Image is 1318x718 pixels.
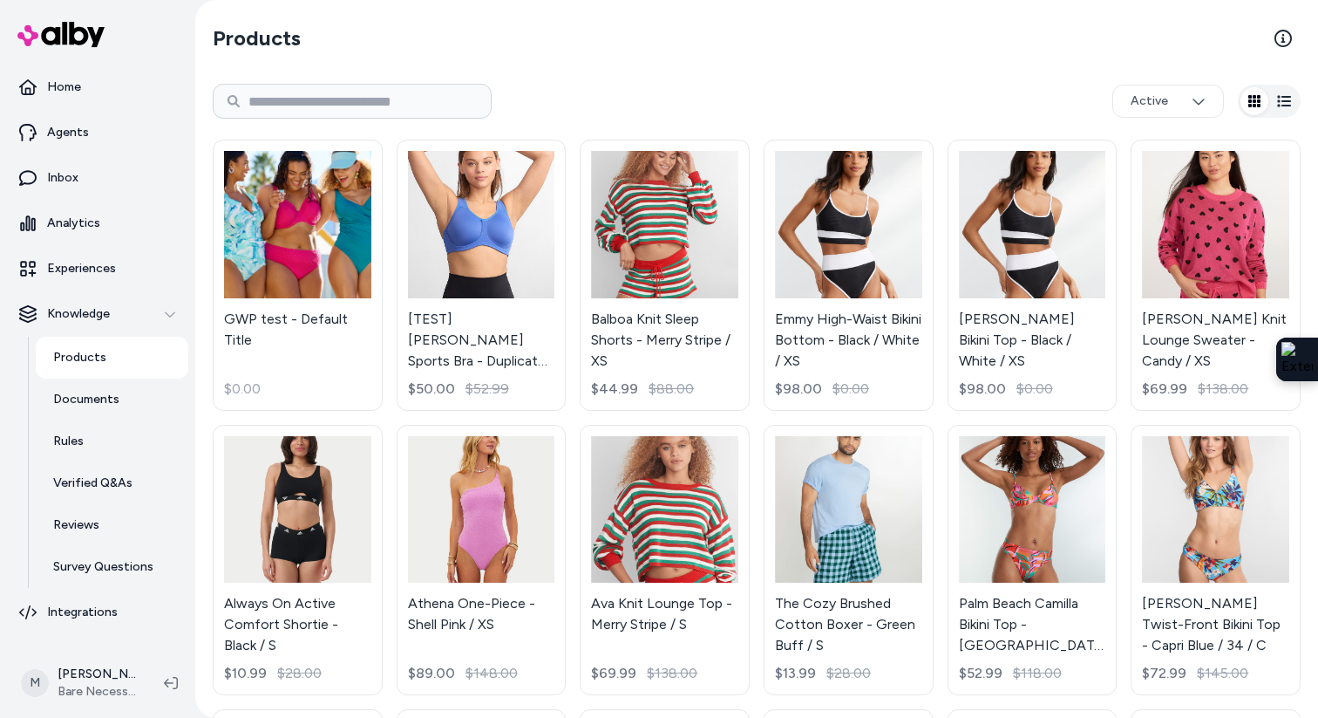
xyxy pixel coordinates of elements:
p: Products [53,349,106,366]
a: Callie Knit Lounge Sweater - Candy / XS[PERSON_NAME] Knit Lounge Sweater - Candy / XS$69.99$138.00 [1131,140,1301,411]
p: Inbox [47,169,78,187]
a: Inbox [7,157,188,199]
p: Survey Questions [53,558,153,576]
p: Documents [53,391,119,408]
a: Rules [36,421,188,462]
a: Athena One-Piece - Shell Pink / XSAthena One-Piece - Shell Pink / XS$89.00$148.00 [397,425,567,696]
a: Reviews [36,504,188,546]
a: Integrations [7,591,188,633]
a: Experiences [7,248,188,290]
a: Ava Knit Lounge Top - Merry Stripe / SAva Knit Lounge Top - Merry Stripe / S$69.99$138.00 [580,425,750,696]
a: Palm Beach Camilla Bikini Top - Palm Beach / XSPalm Beach Camilla Bikini Top - [GEOGRAPHIC_DATA] ... [948,425,1118,696]
button: M[PERSON_NAME]Bare Necessities [10,655,150,711]
img: alby Logo [17,22,105,47]
a: Always On Active Comfort Shortie - Black / SAlways On Active Comfort Shortie - Black / S$10.99$28.00 [213,425,383,696]
a: Verified Q&As [36,462,188,504]
p: Agents [47,124,89,141]
span: M [21,669,49,697]
p: Integrations [47,604,118,621]
p: Reviews [53,516,99,534]
p: Verified Q&As [53,475,132,492]
a: Eva Longline Bikini Top - Black / White / XS[PERSON_NAME] Bikini Top - Black / White / XS$98.00$0.00 [948,140,1118,411]
p: Experiences [47,260,116,277]
p: Home [47,79,81,96]
p: Knowledge [47,305,110,323]
span: Bare Necessities [58,683,136,701]
a: Documents [36,379,188,421]
a: Home [7,66,188,108]
a: [TEST] Simone Underwire Sports Bra - Duplicate Import Test - Coronet Blue / 32 / C[TEST] [PERSON_... [397,140,567,411]
p: Analytics [47,215,100,232]
a: Survey Questions [36,546,188,588]
a: Agents [7,112,188,154]
a: The Cozy Brushed Cotton Boxer - Green Buff / SThe Cozy Brushed Cotton Boxer - Green Buff / S$13.9... [764,425,934,696]
a: Ottilie Twist-Front Bikini Top - Capri Blue / 34 / C[PERSON_NAME] Twist-Front Bikini Top - Capri ... [1131,425,1301,696]
button: Active [1112,85,1224,118]
a: Products [36,337,188,379]
button: Knowledge [7,293,188,335]
a: Balboa Knit Sleep Shorts - Merry Stripe / XSBalboa Knit Sleep Shorts - Merry Stripe / XS$44.99$88.00 [580,140,750,411]
a: GWP test - Default TitleGWP test - Default Title$0.00 [213,140,383,411]
img: Extension Icon [1281,342,1313,377]
a: Emmy High-Waist Bikini Bottom - Black / White / XSEmmy High-Waist Bikini Bottom - Black / White /... [764,140,934,411]
h2: Products [213,24,301,52]
a: Analytics [7,202,188,244]
p: Rules [53,433,84,450]
p: [PERSON_NAME] [58,666,136,683]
